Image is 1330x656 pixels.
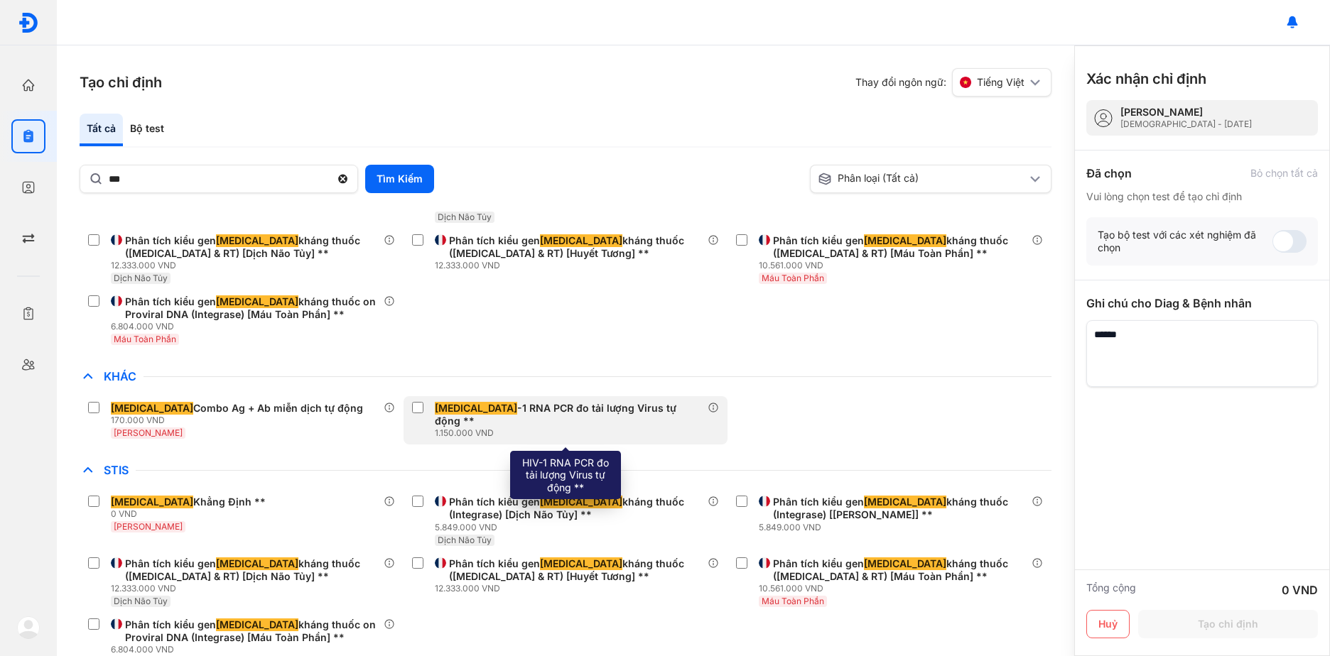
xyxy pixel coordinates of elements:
[125,618,378,644] div: Phân tích kiểu gen kháng thuốc on Proviral DNA (Integrase) [Máu Toàn Phần] **
[111,260,384,271] div: 12.333.000 VND
[18,12,39,33] img: logo
[80,114,123,146] div: Tất cả
[864,496,946,508] span: [MEDICAL_DATA]
[818,172,1027,186] div: Phân loại (Tất cả)
[111,496,193,508] span: [MEDICAL_DATA]
[111,415,369,426] div: 170.000 VND
[435,402,702,427] div: -1 RNA PCR đo tải lượng Virus tự động **
[125,295,378,321] div: Phân tích kiểu gen kháng thuốc on Proviral DNA (Integrase) [Máu Toàn Phần] **
[1086,69,1206,89] h3: Xác nhận chỉ định
[449,557,702,583] div: Phân tích kiểu gen kháng thuốc ([MEDICAL_DATA] & RT) [Huyết Tương] **
[1250,167,1318,180] div: Bỏ chọn tất cả
[540,496,622,508] span: [MEDICAL_DATA]
[435,522,708,533] div: 5.849.000 VND
[216,618,298,631] span: [MEDICAL_DATA]
[759,522,1032,533] div: 5.849.000 VND
[80,72,162,92] h3: Tạo chỉ định
[17,616,40,639] img: logo
[125,234,378,260] div: Phân tích kiểu gen kháng thuốc ([MEDICAL_DATA] & RT) [Dịch Não Tủy] **
[773,557,1026,583] div: Phân tích kiểu gen kháng thuốc ([MEDICAL_DATA] & RT) [Máu Toàn Phần] **
[1086,295,1318,312] div: Ghi chú cho Diag & Bệnh nhân
[449,496,702,521] div: Phân tích kiểu gen kháng thuốc (Integrase) [Dịch Não Tủy] **
[438,535,492,545] span: Dịch Não Tủy
[114,521,183,532] span: [PERSON_NAME]
[759,260,1032,271] div: 10.561.000 VND
[435,583,708,594] div: 12.333.000 VND
[435,402,517,415] span: [MEDICAL_DATA]
[114,596,168,606] span: Dịch Não Tủy
[773,496,1026,521] div: Phân tích kiểu gen kháng thuốc (Integrase) [[PERSON_NAME]] **
[762,273,824,283] span: Máu Toàn Phần
[111,644,384,655] div: 6.804.000 VND
[114,334,176,344] span: Máu Toàn Phần
[864,557,946,570] span: [MEDICAL_DATA]
[114,273,168,283] span: Dịch Não Tủy
[216,557,298,570] span: [MEDICAL_DATA]
[1086,610,1130,638] button: Huỷ
[111,321,384,332] div: 6.804.000 VND
[864,234,946,247] span: [MEDICAL_DATA]
[762,596,824,606] span: Máu Toàn Phần
[1098,229,1272,254] div: Tạo bộ test với các xét nghiệm đã chọn
[438,212,492,222] span: Dịch Não Tủy
[1282,581,1318,598] div: 0 VND
[114,427,183,438] span: [PERSON_NAME]
[111,583,384,594] div: 12.333.000 VND
[1086,581,1136,598] div: Tổng cộng
[435,260,708,271] div: 12.333.000 VND
[759,583,1032,594] div: 10.561.000 VND
[540,557,622,570] span: [MEDICAL_DATA]
[1120,119,1252,130] div: [DEMOGRAPHIC_DATA] - [DATE]
[1086,165,1132,182] div: Đã chọn
[97,369,144,383] span: Khác
[1086,190,1318,203] div: Vui lòng chọn test để tạo chỉ định
[216,234,298,247] span: [MEDICAL_DATA]
[216,295,298,308] span: [MEDICAL_DATA]
[111,496,266,508] div: Khẳng Định **
[125,557,378,583] div: Phân tích kiểu gen kháng thuốc ([MEDICAL_DATA] & RT) [Dịch Não Tủy] **
[111,508,271,520] div: 0 VND
[855,68,1051,97] div: Thay đổi ngôn ngữ:
[123,114,171,146] div: Bộ test
[1138,610,1318,638] button: Tạo chỉ định
[97,463,136,477] span: STIs
[449,234,702,260] div: Phân tích kiểu gen kháng thuốc ([MEDICAL_DATA] & RT) [Huyết Tương] **
[365,165,434,193] button: Tìm Kiếm
[111,402,363,415] div: Combo Ag + Ab miễn dịch tự động
[977,76,1024,89] span: Tiếng Việt
[540,234,622,247] span: [MEDICAL_DATA]
[773,234,1026,260] div: Phân tích kiểu gen kháng thuốc ([MEDICAL_DATA] & RT) [Máu Toàn Phần] **
[111,402,193,415] span: [MEDICAL_DATA]
[435,427,708,439] div: 1.150.000 VND
[1120,106,1252,119] div: [PERSON_NAME]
